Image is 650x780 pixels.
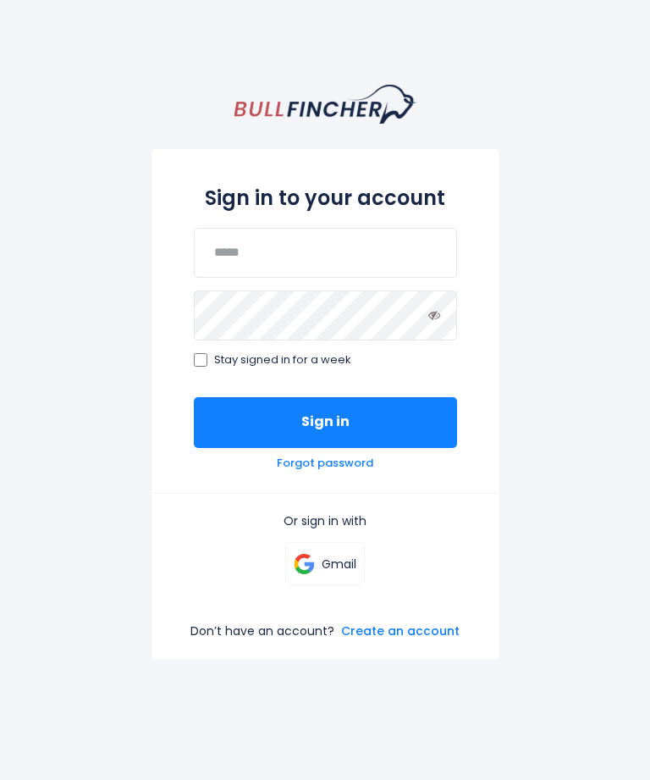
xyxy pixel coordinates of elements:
h2: Sign in to your account [194,186,457,211]
a: Create an account [341,623,460,639]
p: Gmail [322,556,356,572]
span: Stay signed in for a week [214,353,351,368]
button: Sign in [194,397,457,448]
input: Stay signed in for a week [194,353,207,367]
a: Forgot password [277,456,373,471]
p: Don’t have an account? [190,623,334,639]
a: homepage [234,85,416,124]
p: Or sign in with [194,513,457,528]
a: Gmail [285,542,365,586]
